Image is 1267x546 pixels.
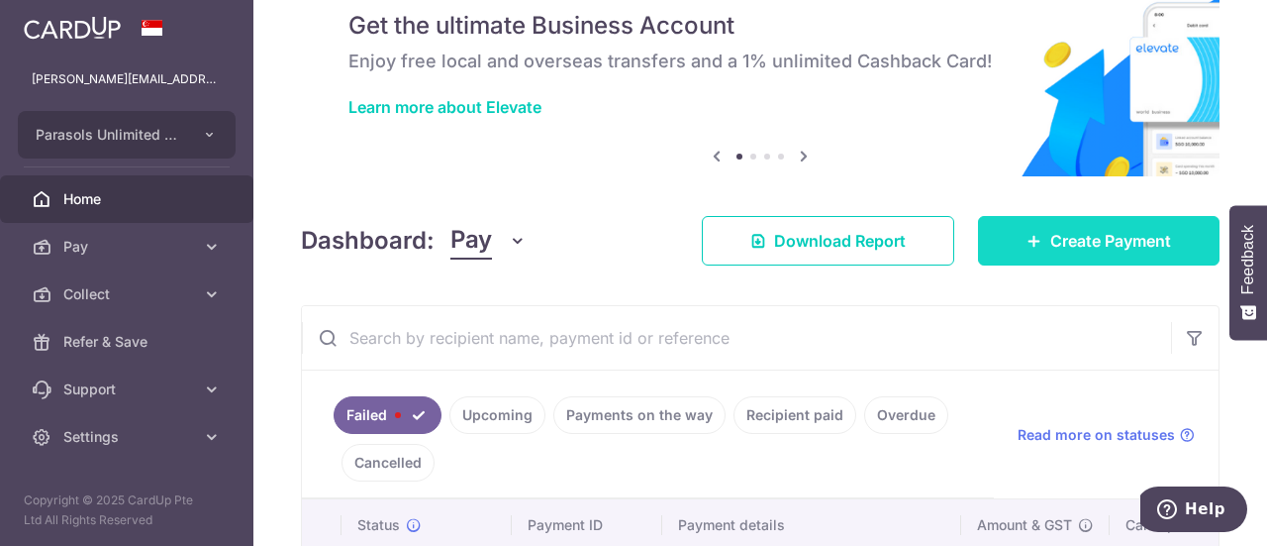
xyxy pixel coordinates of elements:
[450,222,492,260] span: Pay
[302,306,1171,370] input: Search by recipient name, payment id or reference
[24,16,121,40] img: CardUp
[977,515,1072,535] span: Amount & GST
[63,380,194,399] span: Support
[63,332,194,352] span: Refer & Save
[1018,425,1195,445] a: Read more on statuses
[1125,515,1201,535] span: CardUp fee
[1018,425,1175,445] span: Read more on statuses
[301,223,435,259] h4: Dashboard:
[18,111,236,159] button: Parasols Unlimited Pte Ltd
[450,222,527,260] button: Pay
[864,396,948,434] a: Overdue
[774,229,906,253] span: Download Report
[63,189,194,209] span: Home
[1140,487,1247,536] iframe: Opens a widget where you can find more information
[1050,229,1171,253] span: Create Payment
[341,444,435,482] a: Cancelled
[1229,205,1267,340] button: Feedback - Show survey
[36,125,182,145] span: Parasols Unlimited Pte Ltd
[63,284,194,304] span: Collect
[978,216,1219,266] a: Create Payment
[63,427,194,447] span: Settings
[32,69,222,89] p: [PERSON_NAME][EMAIL_ADDRESS][DOMAIN_NAME]
[553,396,726,434] a: Payments on the way
[334,396,441,434] a: Failed
[702,216,954,266] a: Download Report
[348,97,541,117] a: Learn more about Elevate
[348,10,1172,42] h5: Get the ultimate Business Account
[348,50,1172,73] h6: Enjoy free local and overseas transfers and a 1% unlimited Cashback Card!
[449,396,545,434] a: Upcoming
[63,237,194,257] span: Pay
[1239,225,1257,294] span: Feedback
[357,515,400,535] span: Status
[733,396,856,434] a: Recipient paid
